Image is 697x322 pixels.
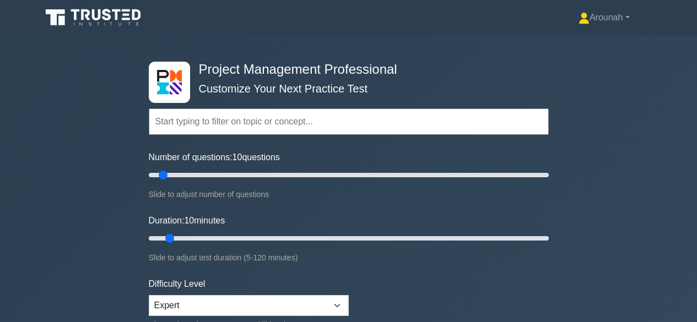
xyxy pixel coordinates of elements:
span: 10 [233,152,242,162]
label: Difficulty Level [149,277,206,291]
a: Arounah [552,7,656,29]
label: Duration: minutes [149,214,225,227]
label: Number of questions: questions [149,151,280,164]
span: 10 [184,216,194,225]
input: Start typing to filter on topic or concept... [149,108,549,135]
div: Slide to adjust number of questions [149,188,549,201]
h4: Project Management Professional [194,62,495,78]
div: Slide to adjust test duration (5-120 minutes) [149,251,549,264]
